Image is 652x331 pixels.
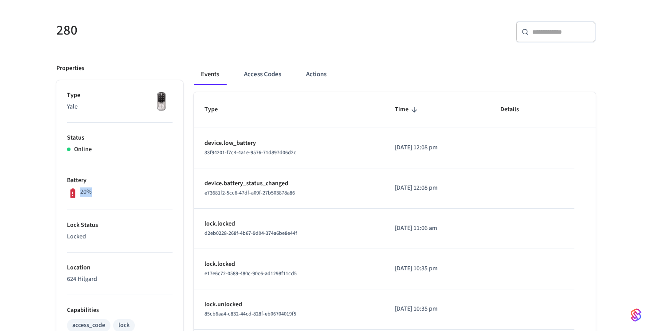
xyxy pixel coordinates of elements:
[56,64,84,73] p: Properties
[67,306,173,315] p: Capabilities
[56,21,321,39] h5: 280
[204,260,373,269] p: lock.locked
[204,300,373,309] p: lock.unlocked
[204,139,373,148] p: device.low_battery
[67,263,173,273] p: Location
[67,91,173,100] p: Type
[237,64,288,85] button: Access Codes
[67,176,173,185] p: Battery
[395,143,479,152] p: [DATE] 12:08 pm
[80,187,92,197] p: 20%
[204,103,229,117] span: Type
[194,64,226,85] button: Events
[395,224,479,233] p: [DATE] 11:06 am
[204,230,297,237] span: d2eb0228-268f-4b67-9d04-374a6be8e44f
[204,219,373,229] p: lock.locked
[67,275,173,284] p: 624 Hilgard
[395,264,479,273] p: [DATE] 10:35 pm
[74,145,92,154] p: Online
[631,308,641,322] img: SeamLogoGradient.69752ec5.svg
[500,103,530,117] span: Details
[204,189,295,197] span: e73681f2-5cc6-47df-a09f-27b503878a86
[194,64,596,85] div: ant example
[204,149,296,156] span: 33f94201-f7c4-4a1e-9576-71d897d06d2c
[67,133,173,143] p: Status
[204,310,296,318] span: 85cb6aa4-c832-44cd-828f-eb06704019f5
[395,103,420,117] span: Time
[67,221,173,230] p: Lock Status
[67,102,173,112] p: Yale
[299,64,334,85] button: Actions
[204,270,297,277] span: e17e6c72-0589-480c-90c6-ad1298f11cd5
[395,304,479,314] p: [DATE] 10:35 pm
[72,321,105,330] div: access_code
[118,321,130,330] div: lock
[204,179,373,188] p: device.battery_status_changed
[150,91,173,113] img: Yale Assure Touchscreen Wifi Smart Lock, Satin Nickel, Front
[67,232,173,241] p: Locked
[395,183,479,193] p: [DATE] 12:08 pm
